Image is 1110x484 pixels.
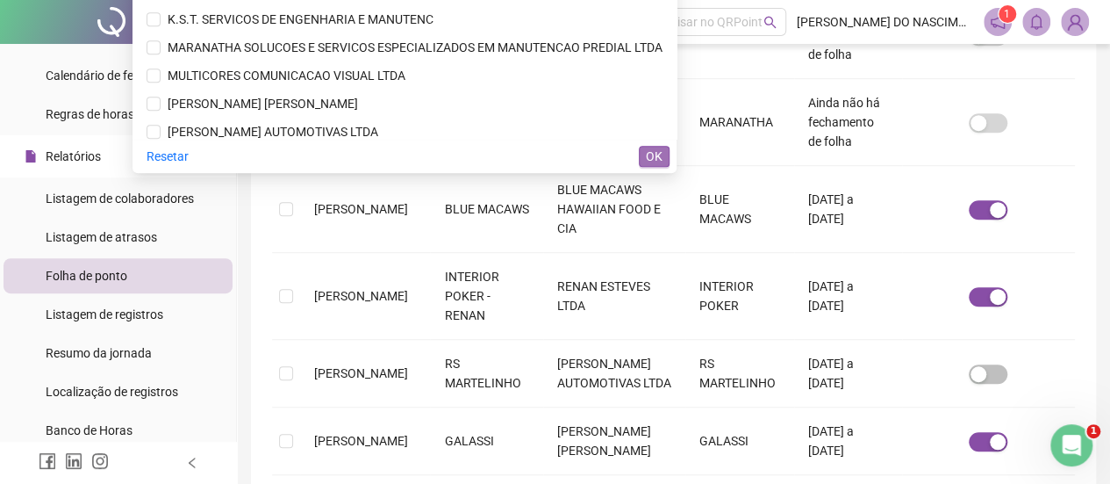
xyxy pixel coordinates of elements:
[91,452,109,470] span: instagram
[430,408,542,475] td: GALASSI
[794,340,902,408] td: [DATE] a [DATE]
[65,452,82,470] span: linkedin
[140,146,196,167] button: Resetar
[685,408,794,475] td: GALASSI
[430,166,542,253] td: BLUE MACAWS
[763,16,777,29] span: search
[39,452,56,470] span: facebook
[646,147,662,166] span: OK
[46,269,127,283] span: Folha de ponto
[46,423,132,437] span: Banco de Horas
[794,408,902,475] td: [DATE] a [DATE]
[685,253,794,340] td: INTERIOR POKER
[639,146,670,167] button: OK
[1028,14,1044,30] span: bell
[46,107,134,121] span: Regras de horas
[1050,424,1092,466] iframe: Intercom live chat
[543,253,685,340] td: RENAN ESTEVES LTDA
[430,253,542,340] td: INTERIOR POKER - RENAN
[46,149,101,163] span: Relatórios
[794,253,902,340] td: [DATE] a [DATE]
[46,230,157,244] span: Listagem de atrasos
[161,12,433,26] span: K.S.T. SERVICOS DE ENGENHARIA E MANUTENC
[999,5,1016,23] sup: 1
[1086,424,1100,438] span: 1
[314,366,408,380] span: [PERSON_NAME]
[990,14,1006,30] span: notification
[794,166,902,253] td: [DATE] a [DATE]
[161,40,662,54] span: MARANATHA SOLUCOES E SERVICOS ESPECIALIZADOS EM MANUTENCAO PREDIAL LTDA
[685,340,794,408] td: RS MARTELINHO
[314,289,408,303] span: [PERSON_NAME]
[314,434,408,448] span: [PERSON_NAME]
[430,340,542,408] td: RS MARTELINHO
[808,96,880,148] span: Ainda não há fechamento de folha
[46,307,163,321] span: Listagem de registros
[186,457,198,469] span: left
[46,385,178,399] span: Localização de registros
[25,150,37,163] span: file
[543,340,685,408] td: [PERSON_NAME] AUTOMOTIVAS LTDA
[161,69,405,83] span: MULTICORES COMUNICACAO VISUAL LTDA
[1004,8,1010,20] span: 1
[46,69,168,83] span: Calendário de feriados
[147,147,189,166] span: Resetar
[161,125,378,139] span: [PERSON_NAME] AUTOMOTIVAS LTDA
[543,408,685,475] td: [PERSON_NAME] [PERSON_NAME]
[46,346,152,360] span: Resumo da jornada
[46,191,194,206] span: Listagem de colaboradores
[685,166,794,253] td: BLUE MACAWS
[543,166,685,253] td: BLUE MACAWS HAWAIIAN FOOD E CIA
[1062,9,1088,35] img: 84356
[314,202,408,216] span: [PERSON_NAME]
[797,12,973,32] span: [PERSON_NAME] DO NASCIMENTO CRISPIM DE JESUS - Iac contabilidade
[685,79,794,166] td: MARANATHA
[161,97,358,111] span: [PERSON_NAME] [PERSON_NAME]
